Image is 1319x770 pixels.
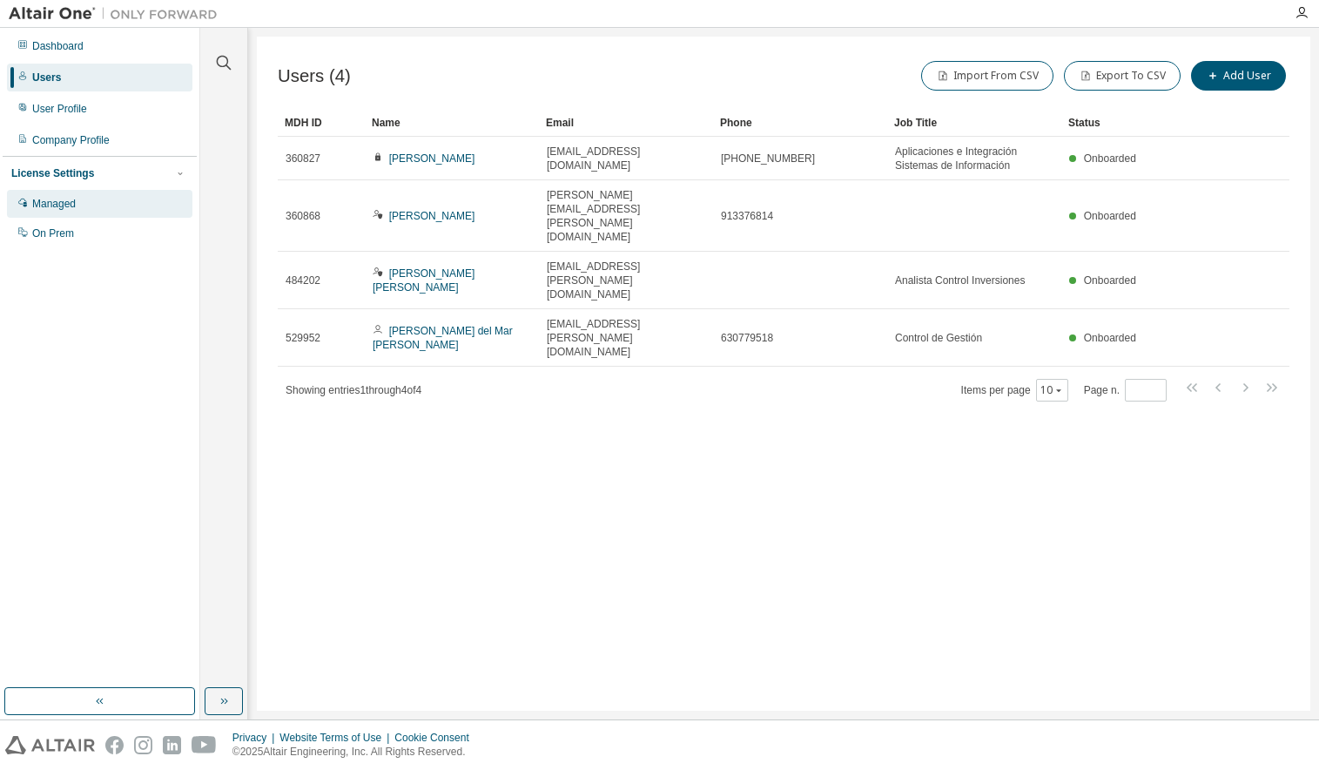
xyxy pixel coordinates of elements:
img: instagram.svg [134,736,152,754]
a: [PERSON_NAME] [389,210,475,222]
div: User Profile [32,102,87,116]
span: Onboarded [1084,274,1136,287]
img: facebook.svg [105,736,124,754]
span: 913376814 [721,209,773,223]
div: Company Profile [32,133,110,147]
div: Job Title [894,109,1054,137]
span: 360868 [286,209,320,223]
div: Name [372,109,532,137]
a: [PERSON_NAME] del Mar [PERSON_NAME] [373,325,513,351]
button: 10 [1040,383,1064,397]
div: On Prem [32,226,74,240]
span: 484202 [286,274,320,287]
div: Email [546,109,706,137]
button: Export To CSV [1064,61,1181,91]
span: [PERSON_NAME][EMAIL_ADDRESS][PERSON_NAME][DOMAIN_NAME] [547,188,705,244]
span: Items per page [961,379,1068,402]
span: [EMAIL_ADDRESS][DOMAIN_NAME] [547,145,705,172]
span: [PHONE_NUMBER] [721,152,815,165]
img: Altair One [9,5,226,23]
div: Website Terms of Use [279,731,394,745]
div: MDH ID [285,109,358,137]
button: Import From CSV [921,61,1053,91]
div: Cookie Consent [394,731,479,745]
span: Control de Gestión [895,331,982,345]
span: Onboarded [1084,152,1136,165]
a: [PERSON_NAME] [389,152,475,165]
p: © 2025 Altair Engineering, Inc. All Rights Reserved. [232,745,480,760]
div: Dashboard [32,39,84,53]
button: Add User [1191,61,1286,91]
span: 630779518 [721,331,773,345]
div: License Settings [11,166,94,180]
span: Users (4) [278,66,351,86]
span: Aplicaciones e Integración Sistemas de Información [895,145,1053,172]
span: Analista Control Inversiones [895,274,1025,287]
div: Users [32,71,61,84]
img: youtube.svg [192,736,217,754]
span: [EMAIL_ADDRESS][PERSON_NAME][DOMAIN_NAME] [547,317,705,359]
span: 360827 [286,152,320,165]
div: Managed [32,197,76,211]
a: [PERSON_NAME] [PERSON_NAME] [373,267,474,294]
span: 529952 [286,331,320,345]
span: Onboarded [1084,332,1136,344]
span: Showing entries 1 through 4 of 4 [286,384,421,396]
img: linkedin.svg [163,736,181,754]
span: Page n. [1084,379,1167,402]
div: Phone [720,109,880,137]
span: Onboarded [1084,210,1136,222]
div: Status [1068,109,1199,137]
span: [EMAIL_ADDRESS][PERSON_NAME][DOMAIN_NAME] [547,260,705,301]
div: Privacy [232,731,279,745]
img: altair_logo.svg [5,736,95,754]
